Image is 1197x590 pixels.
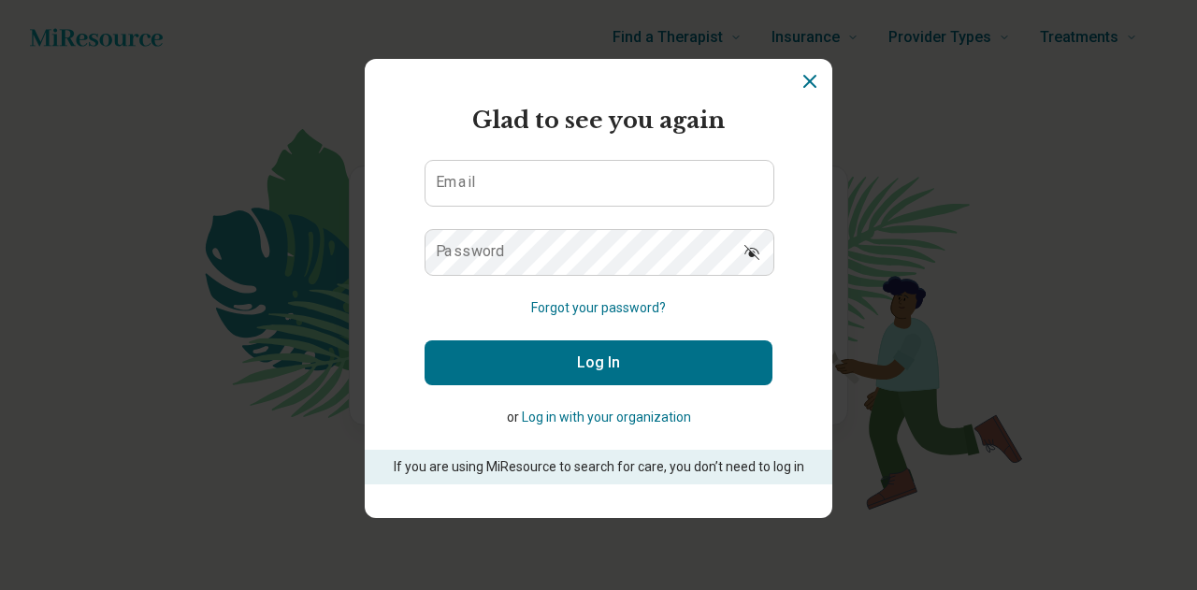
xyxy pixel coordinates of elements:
[425,340,772,385] button: Log In
[425,408,772,427] p: or
[436,175,475,190] label: Email
[365,59,832,518] section: Login Dialog
[531,298,666,318] button: Forgot your password?
[436,244,505,259] label: Password
[425,104,772,137] h2: Glad to see you again
[522,408,691,427] button: Log in with your organization
[731,229,772,274] button: Show password
[799,70,821,93] button: Dismiss
[391,457,806,477] p: If you are using MiResource to search for care, you don’t need to log in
